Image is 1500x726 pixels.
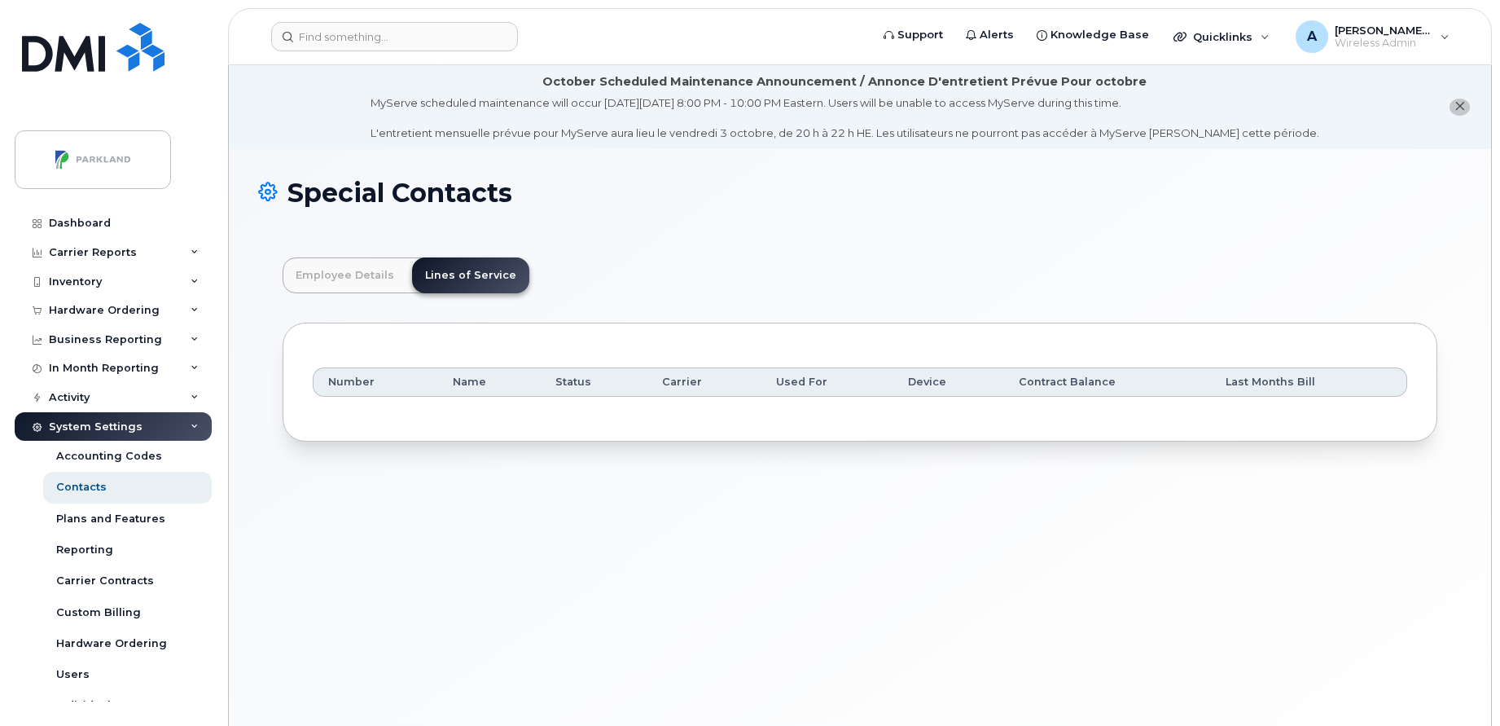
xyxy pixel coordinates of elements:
a: Lines of Service [412,257,529,293]
th: Name [438,367,541,397]
div: October Scheduled Maintenance Announcement / Annonce D'entretient Prévue Pour octobre [542,73,1147,90]
h1: Special Contacts [258,178,1462,207]
th: Carrier [647,367,761,397]
th: Used For [761,367,893,397]
th: Device [893,367,1004,397]
th: Last Months Bill [1211,367,1407,397]
button: close notification [1450,99,1470,116]
div: MyServe scheduled maintenance will occur [DATE][DATE] 8:00 PM - 10:00 PM Eastern. Users will be u... [371,95,1319,141]
th: Contract Balance [1004,367,1211,397]
a: Employee Details [283,257,407,293]
th: Status [541,367,647,397]
th: Number [313,367,438,397]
